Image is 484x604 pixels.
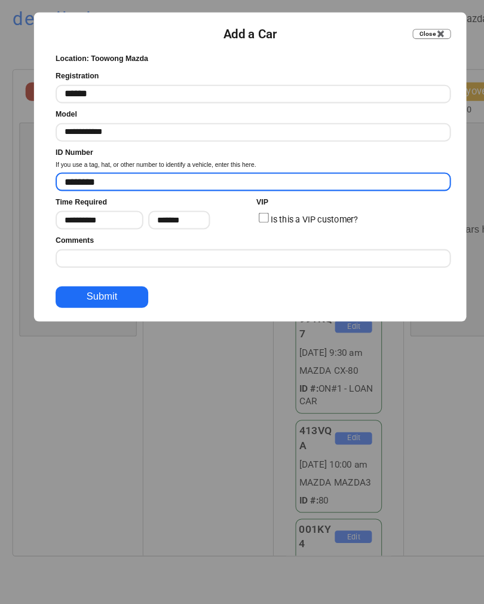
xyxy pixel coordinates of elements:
[54,143,90,153] div: ID Number
[54,69,96,79] div: Registration
[399,28,436,38] button: Close ✖️
[262,208,347,217] label: Is this a VIP customer?
[216,25,268,41] div: Add a Car
[54,277,143,298] button: Submit
[54,228,91,238] div: Comments
[54,155,248,164] div: If you use a tag, hat, or other number to identify a vehicle, enter this here.
[54,191,103,201] div: Time Required
[54,106,75,116] div: Model
[54,52,143,62] div: Location: Toowong Mazda
[248,191,259,201] div: VIP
